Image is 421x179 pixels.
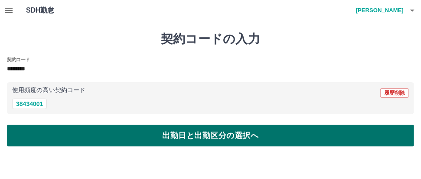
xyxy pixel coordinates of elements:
p: 使用頻度の高い契約コード [12,87,85,93]
button: 履歴削除 [380,88,409,98]
button: 出勤日と出勤区分の選択へ [7,125,414,146]
h1: 契約コードの入力 [7,32,414,46]
button: 38434001 [12,99,47,109]
h2: 契約コード [7,56,30,63]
